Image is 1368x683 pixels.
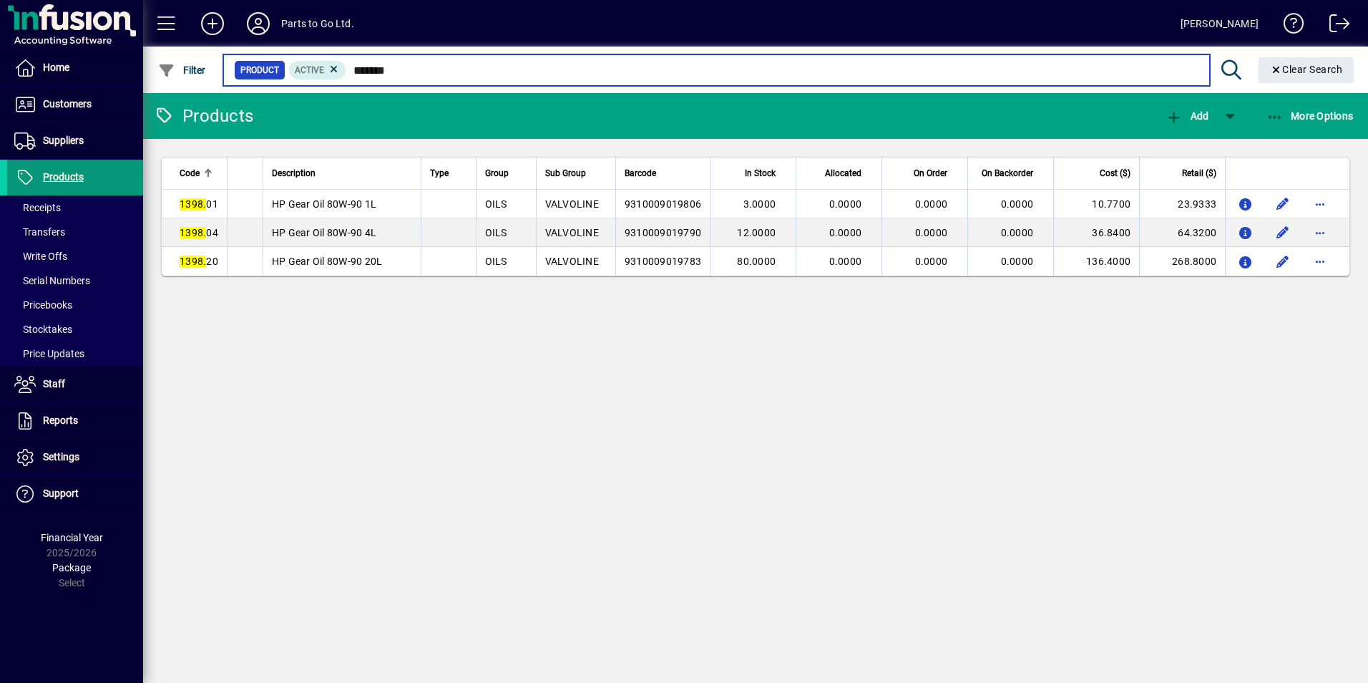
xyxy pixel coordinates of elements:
[545,165,586,181] span: Sub Group
[737,256,776,267] span: 80.0000
[272,165,412,181] div: Description
[545,165,607,181] div: Sub Group
[1259,57,1354,83] button: Clear
[915,198,948,210] span: 0.0000
[1001,227,1034,238] span: 0.0000
[180,256,218,267] span: 20
[7,195,143,220] a: Receipts
[158,64,206,76] span: Filter
[155,57,210,83] button: Filter
[1162,103,1212,129] button: Add
[719,165,788,181] div: In Stock
[1271,221,1294,244] button: Edit
[180,256,206,267] em: 1398.
[545,198,599,210] span: VALVOLINE
[14,226,65,238] span: Transfers
[485,256,507,267] span: OILS
[7,244,143,268] a: Write Offs
[1182,165,1216,181] span: Retail ($)
[154,105,253,127] div: Products
[891,165,960,181] div: On Order
[545,227,599,238] span: VALVOLINE
[1053,190,1139,218] td: 10.7700
[1273,3,1304,49] a: Knowledge Base
[1001,256,1034,267] span: 0.0000
[625,227,701,238] span: 9310009019790
[7,440,143,475] a: Settings
[272,256,383,267] span: HP Gear Oil 80W-90 20L
[289,61,346,79] mat-chip: Activation Status: Active
[829,198,862,210] span: 0.0000
[1266,110,1354,122] span: More Options
[7,317,143,341] a: Stocktakes
[180,227,206,238] em: 1398.
[1139,218,1225,247] td: 64.3200
[1139,190,1225,218] td: 23.9333
[7,341,143,366] a: Price Updates
[1270,64,1343,75] span: Clear Search
[14,251,67,262] span: Write Offs
[625,256,701,267] span: 9310009019783
[43,488,79,499] span: Support
[180,165,218,181] div: Code
[43,378,65,389] span: Staff
[190,11,235,37] button: Add
[743,198,776,210] span: 3.0000
[7,123,143,159] a: Suppliers
[1309,221,1332,244] button: More options
[430,165,449,181] span: Type
[43,171,84,183] span: Products
[977,165,1046,181] div: On Backorder
[545,256,599,267] span: VALVOLINE
[7,476,143,512] a: Support
[485,227,507,238] span: OILS
[1100,165,1130,181] span: Cost ($)
[272,227,376,238] span: HP Gear Oil 80W-90 4L
[485,165,509,181] span: Group
[805,165,874,181] div: Allocated
[272,198,376,210] span: HP Gear Oil 80W-90 1L
[737,227,776,238] span: 12.0000
[1309,193,1332,215] button: More options
[485,198,507,210] span: OILS
[7,220,143,244] a: Transfers
[43,415,78,426] span: Reports
[180,198,218,210] span: 01
[14,299,72,311] span: Pricebooks
[7,87,143,122] a: Customers
[14,324,72,335] span: Stocktakes
[281,12,354,35] div: Parts to Go Ltd.
[235,11,281,37] button: Profile
[41,532,103,543] span: Financial Year
[982,165,1033,181] span: On Backorder
[7,293,143,317] a: Pricebooks
[240,63,279,77] span: Product
[625,165,656,181] span: Barcode
[825,165,861,181] span: Allocated
[1166,110,1208,122] span: Add
[43,98,92,110] span: Customers
[14,348,84,359] span: Price Updates
[43,62,69,73] span: Home
[1319,3,1350,49] a: Logout
[14,202,61,213] span: Receipts
[180,227,218,238] span: 04
[180,165,200,181] span: Code
[7,268,143,293] a: Serial Numbers
[14,275,90,286] span: Serial Numbers
[829,256,862,267] span: 0.0000
[485,165,527,181] div: Group
[1139,247,1225,276] td: 268.8000
[1181,12,1259,35] div: [PERSON_NAME]
[7,403,143,439] a: Reports
[1271,250,1294,273] button: Edit
[1053,247,1139,276] td: 136.4000
[915,256,948,267] span: 0.0000
[52,562,91,573] span: Package
[915,227,948,238] span: 0.0000
[295,65,324,75] span: Active
[43,135,84,146] span: Suppliers
[745,165,776,181] span: In Stock
[1263,103,1357,129] button: More Options
[272,165,316,181] span: Description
